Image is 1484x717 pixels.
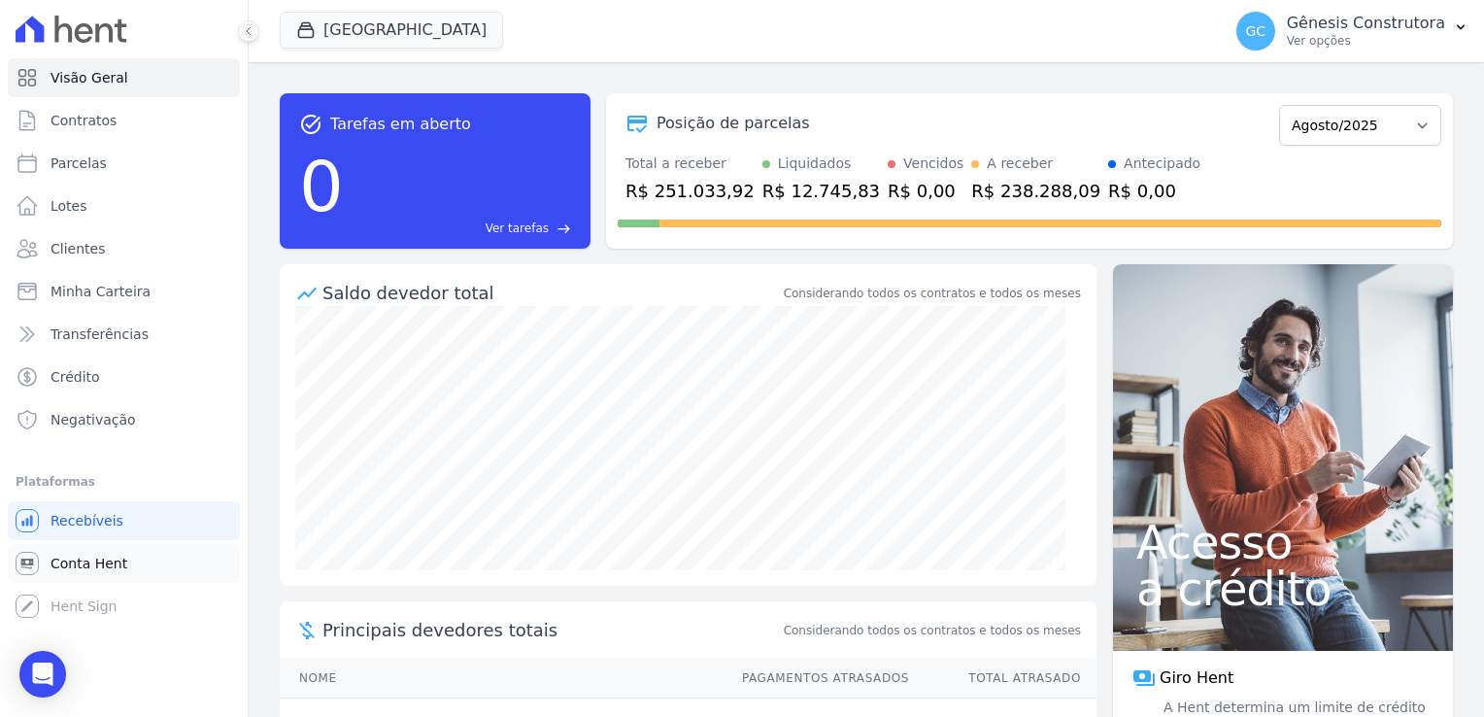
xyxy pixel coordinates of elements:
span: Minha Carteira [51,282,151,301]
a: Contratos [8,101,240,140]
div: R$ 0,00 [888,178,963,204]
a: Crédito [8,358,240,396]
a: Transferências [8,315,240,354]
div: R$ 0,00 [1108,178,1200,204]
span: east [556,222,571,236]
span: task_alt [299,113,322,136]
a: Clientes [8,229,240,268]
a: Conta Hent [8,544,240,583]
a: Visão Geral [8,58,240,97]
div: A receber [987,154,1053,174]
span: Conta Hent [51,554,127,573]
a: Ver tarefas east [352,220,571,237]
span: Clientes [51,239,105,258]
a: Negativação [8,400,240,439]
span: Crédito [51,367,100,387]
p: Ver opções [1287,33,1445,49]
div: R$ 251.033,92 [625,178,755,204]
a: Lotes [8,187,240,225]
span: Acesso [1136,519,1430,565]
button: [GEOGRAPHIC_DATA] [280,12,503,49]
div: R$ 12.745,83 [762,178,880,204]
div: Liquidados [778,154,852,174]
span: Recebíveis [51,511,123,530]
div: Open Intercom Messenger [19,651,66,698]
button: GC Gênesis Construtora Ver opções [1221,4,1484,58]
div: Total a receber [625,154,755,174]
span: GC [1245,24,1265,38]
div: Plataformas [16,470,232,494]
div: Saldo devedor total [322,280,780,306]
div: Vencidos [903,154,963,174]
span: a crédito [1136,565,1430,612]
span: Transferências [51,324,149,344]
a: Recebíveis [8,501,240,540]
div: 0 [299,136,344,237]
span: Ver tarefas [486,220,549,237]
span: Visão Geral [51,68,128,87]
a: Minha Carteira [8,272,240,311]
span: Principais devedores totais [322,617,780,643]
span: Negativação [51,410,136,429]
th: Total Atrasado [910,659,1096,699]
span: Parcelas [51,154,107,173]
span: Considerando todos os contratos e todos os meses [784,622,1081,639]
th: Nome [280,659,724,699]
p: Gênesis Construtora [1287,14,1445,33]
a: Parcelas [8,144,240,183]
div: Posição de parcelas [657,112,810,135]
div: Antecipado [1124,154,1200,174]
div: Considerando todos os contratos e todos os meses [784,285,1081,302]
div: R$ 238.288,09 [971,178,1100,204]
span: Giro Hent [1160,666,1233,690]
span: Tarefas em aberto [330,113,471,136]
span: Contratos [51,111,117,130]
th: Pagamentos Atrasados [724,659,910,699]
span: Lotes [51,196,87,216]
